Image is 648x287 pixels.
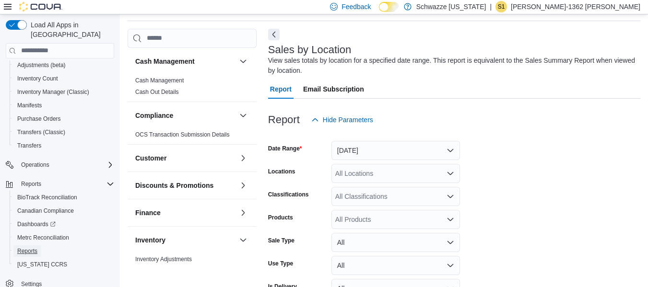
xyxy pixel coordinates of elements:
button: All [331,233,460,252]
h3: Finance [135,208,161,218]
span: Feedback [342,2,371,11]
h3: Inventory [135,235,165,245]
h3: Discounts & Promotions [135,181,213,190]
span: Inventory Count [17,75,58,82]
label: Sale Type [268,237,295,244]
a: Purchase Orders [13,113,65,125]
button: All [331,256,460,275]
a: BioTrack Reconciliation [13,192,81,203]
button: Finance [237,207,249,218]
span: Transfers [13,140,114,151]
span: Metrc Reconciliation [17,234,69,241]
a: [US_STATE] CCRS [13,259,71,270]
a: Canadian Compliance [13,205,78,217]
button: Transfers (Classic) [10,126,118,139]
button: Inventory Count [10,72,118,85]
button: Reports [10,244,118,258]
p: | [490,1,492,12]
button: Manifests [10,99,118,112]
span: Inventory Count [13,73,114,84]
button: Discounts & Promotions [237,180,249,191]
label: Classifications [268,191,309,198]
a: Inventory Count [13,73,62,84]
button: Discounts & Promotions [135,181,236,190]
span: Transfers (Classic) [13,126,114,138]
span: Operations [17,159,114,171]
span: Transfers [17,142,41,149]
div: View sales totals by location for a specified date range. This report is equivalent to the Sales ... [268,56,636,76]
h3: Customer [135,153,166,163]
div: Compliance [128,129,257,144]
span: Operations [21,161,49,169]
a: OCS Transaction Submission Details [135,131,230,138]
button: Open list of options [447,216,454,223]
label: Locations [268,168,295,175]
span: BioTrack Reconciliation [17,194,77,201]
button: Inventory [135,235,236,245]
a: Transfers [13,140,45,151]
span: Dashboards [13,218,114,230]
div: Cash Management [128,75,257,102]
button: Inventory [237,234,249,246]
span: Inventory Manager (Classic) [17,88,89,96]
label: Date Range [268,145,302,152]
label: Use Type [268,260,293,267]
button: Operations [17,159,53,171]
span: Manifests [13,100,114,111]
span: S1 [498,1,505,12]
a: Cash Management [135,77,184,84]
h3: Cash Management [135,57,195,66]
button: Compliance [237,110,249,121]
span: Cash Out Details [135,88,179,96]
a: Transfers (Classic) [13,126,69,138]
span: Reports [17,247,37,255]
button: Operations [2,158,118,172]
span: Dashboards [17,220,56,228]
h3: Sales by Location [268,44,352,56]
p: [PERSON_NAME]-1362 [PERSON_NAME] [511,1,640,12]
div: Seth-1362 Jones [495,1,507,12]
span: Hide Parameters [323,115,373,125]
span: OCS Transaction Submission Details [135,131,230,138]
button: Open list of options [447,193,454,200]
span: Reports [17,178,114,190]
button: BioTrack Reconciliation [10,191,118,204]
button: Next [268,29,280,40]
span: Canadian Compliance [13,205,114,217]
button: Finance [135,208,236,218]
input: Dark Mode [379,2,399,12]
button: Reports [17,178,45,190]
button: Cash Management [237,56,249,67]
label: Products [268,214,293,221]
span: Reports [13,245,114,257]
span: Reports [21,180,41,188]
span: Purchase Orders [17,115,61,123]
button: Reports [2,177,118,191]
button: Compliance [135,111,236,120]
a: Reports [13,245,41,257]
button: Hide Parameters [307,110,377,129]
button: Canadian Compliance [10,204,118,218]
button: Transfers [10,139,118,152]
span: Report [270,80,292,99]
a: Inventory Adjustments [135,256,192,263]
a: Manifests [13,100,46,111]
h3: Compliance [135,111,173,120]
button: Customer [135,153,236,163]
span: Washington CCRS [13,259,114,270]
h3: Report [268,114,300,126]
button: [US_STATE] CCRS [10,258,118,271]
button: Inventory Manager (Classic) [10,85,118,99]
a: Dashboards [10,218,118,231]
button: Cash Management [135,57,236,66]
span: Adjustments (beta) [13,59,114,71]
span: Manifests [17,102,42,109]
span: Adjustments (beta) [17,61,66,69]
button: Customer [237,152,249,164]
span: [US_STATE] CCRS [17,261,67,268]
a: Metrc Reconciliation [13,232,73,243]
button: Purchase Orders [10,112,118,126]
span: Email Subscription [303,80,364,99]
a: Dashboards [13,218,59,230]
